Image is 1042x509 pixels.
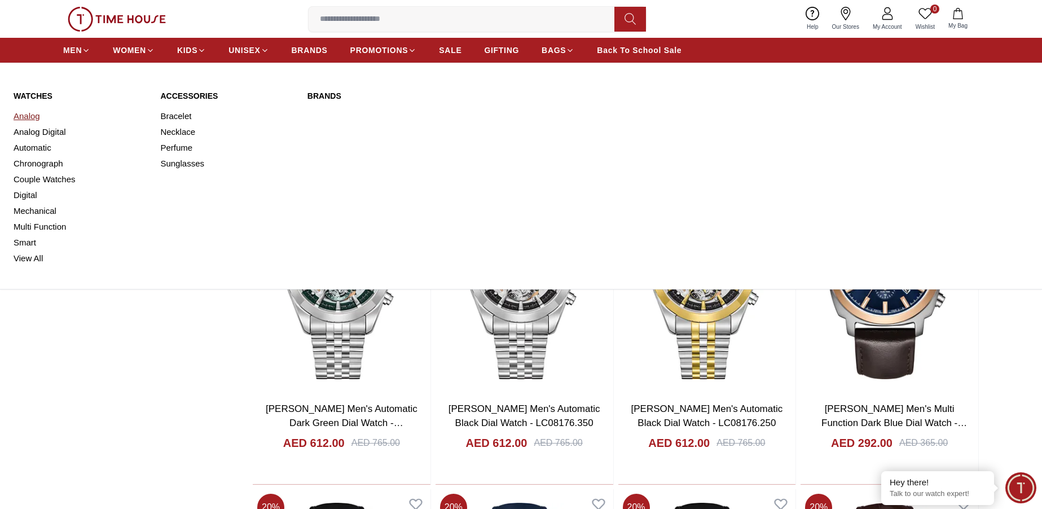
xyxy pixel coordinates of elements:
a: Analog Digital [14,124,147,140]
div: Chat Widget [1005,472,1036,503]
div: AED 765.00 [534,436,582,450]
a: [PERSON_NAME] Men's Automatic Black Dial Watch - LC08176.350 [449,403,600,429]
a: UNISEX [228,40,269,60]
a: Digital [14,187,147,203]
div: AED 365.00 [899,436,948,450]
a: SALE [439,40,461,60]
h4: AED 612.00 [283,435,345,451]
p: Talk to our watch expert! [890,489,986,499]
a: Accessories [160,90,293,102]
span: My Bag [944,21,972,30]
img: Kenneth Scott [307,108,371,172]
span: SALE [439,45,461,56]
a: Mechanical [14,203,147,219]
span: WOMEN [113,45,146,56]
span: BAGS [542,45,566,56]
a: [PERSON_NAME] Men's Automatic Dark Green Dial Watch - LC08176.370 [266,403,417,443]
a: View All [14,251,147,266]
h4: AED 612.00 [648,435,710,451]
a: Brands [307,90,588,102]
a: Help [800,5,825,33]
a: PROMOTIONS [350,40,417,60]
a: BAGS [542,40,574,60]
span: BRANDS [292,45,328,56]
a: GIFTING [484,40,519,60]
a: Automatic [14,140,147,156]
div: AED 765.00 [716,436,765,450]
a: BRANDS [292,40,328,60]
img: Tornado [524,108,587,172]
h4: AED 292.00 [831,435,892,451]
a: Sunglasses [160,156,293,172]
img: Slazenger [307,181,371,244]
a: WOMEN [113,40,155,60]
a: Necklace [160,124,293,140]
span: 0 [930,5,939,14]
a: KIDS [177,40,206,60]
span: Our Stores [828,23,864,31]
a: Multi Function [14,219,147,235]
span: Wishlist [911,23,939,31]
a: Perfume [160,140,293,156]
span: KIDS [177,45,197,56]
div: Hey there! [890,477,986,488]
a: [PERSON_NAME] Men's Multi Function Dark Blue Dial Watch - LC08172.592 [821,403,967,443]
img: ... [68,7,166,32]
img: Lee Cooper [380,108,443,172]
a: Back To School Sale [597,40,682,60]
span: UNISEX [228,45,260,56]
a: Chronograph [14,156,147,172]
a: Couple Watches [14,172,147,187]
a: Bracelet [160,108,293,124]
span: Help [802,23,823,31]
a: Our Stores [825,5,866,33]
span: MEN [63,45,82,56]
a: 0Wishlist [909,5,942,33]
a: [PERSON_NAME] Men's Automatic Black Dial Watch - LC08176.250 [631,403,783,429]
span: PROMOTIONS [350,45,408,56]
a: MEN [63,40,90,60]
a: Analog [14,108,147,124]
button: My Bag [942,6,974,32]
img: Quantum [452,108,515,172]
span: My Account [868,23,907,31]
span: Back To School Sale [597,45,682,56]
a: Smart [14,235,147,251]
span: GIFTING [484,45,519,56]
a: Watches [14,90,147,102]
div: AED 765.00 [351,436,400,450]
h4: AED 612.00 [466,435,527,451]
